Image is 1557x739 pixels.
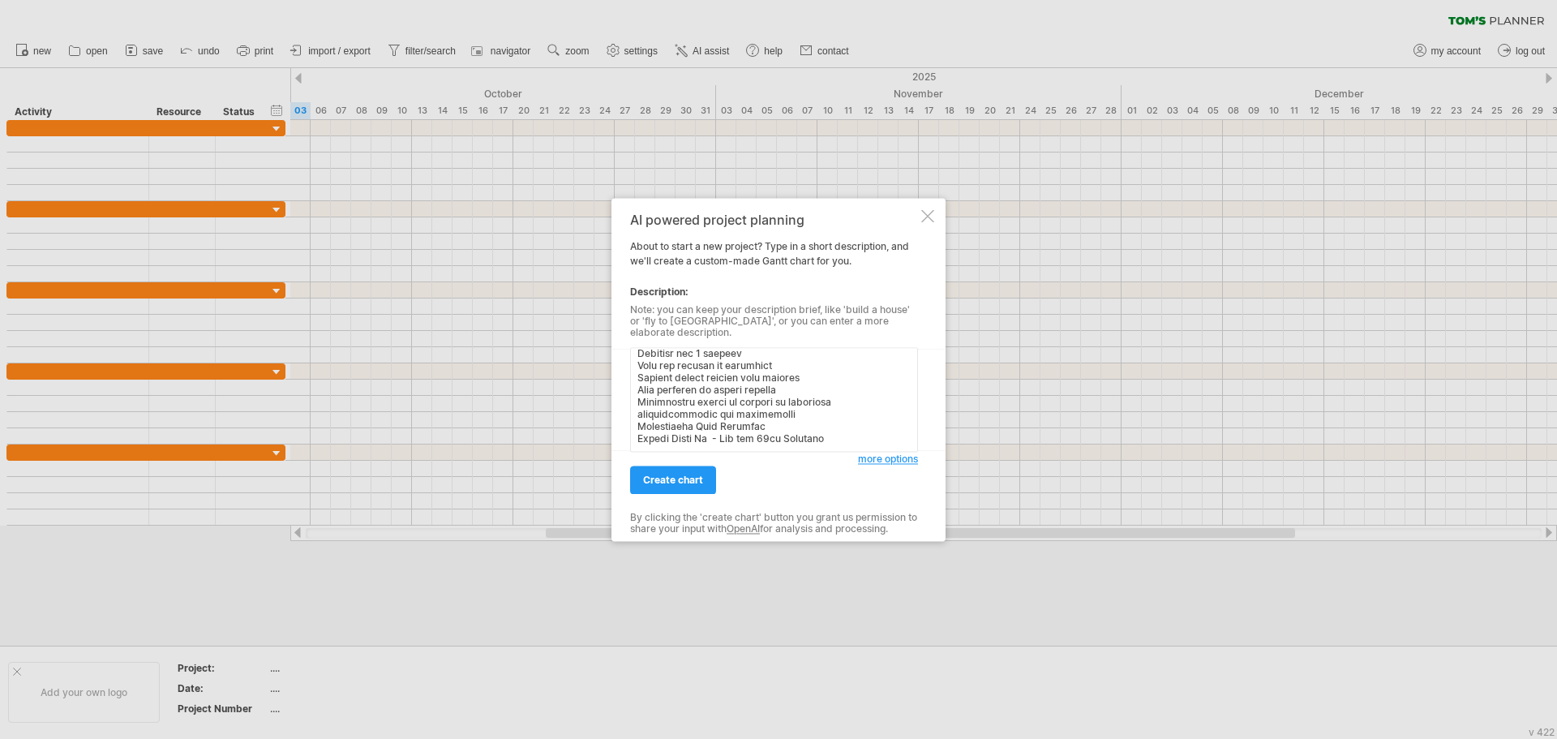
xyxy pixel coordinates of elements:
span: create chart [643,474,703,486]
div: By clicking the 'create chart' button you grant us permission to share your input with for analys... [630,512,918,535]
div: About to start a new project? Type in a short description, and we'll create a custom-made Gantt c... [630,213,918,526]
span: more options [858,453,918,465]
div: Note: you can keep your description brief, like 'build a house' or 'fly to [GEOGRAPHIC_DATA]', or... [630,304,918,339]
div: Description: [630,285,918,299]
div: AI powered project planning [630,213,918,227]
a: more options [858,452,918,466]
a: create chart [630,466,716,494]
a: OpenAI [727,523,760,535]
